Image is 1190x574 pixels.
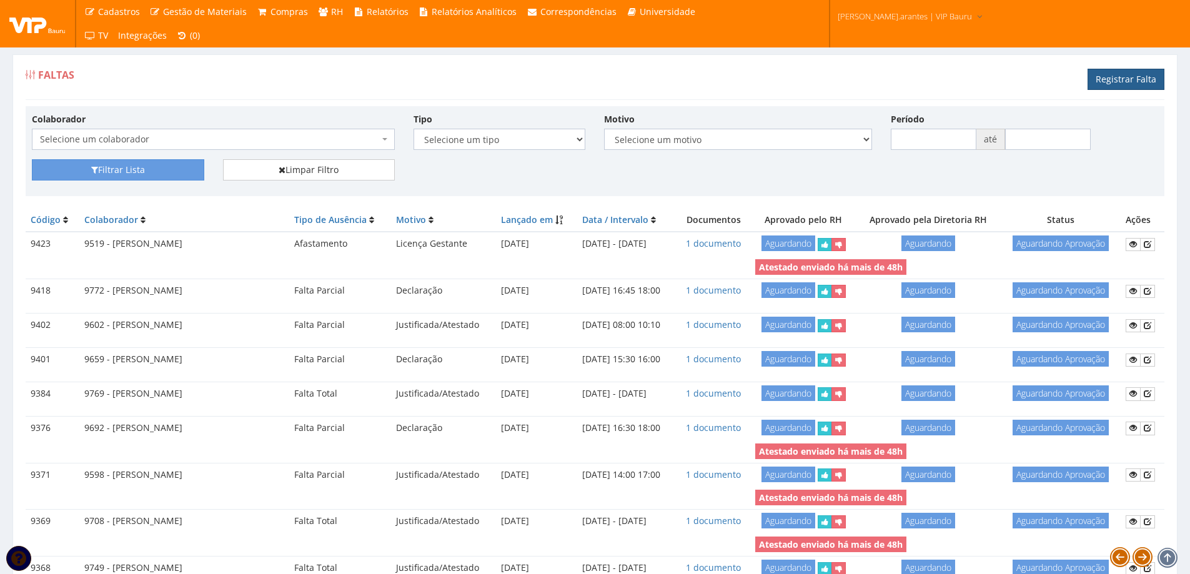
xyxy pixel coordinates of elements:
[901,467,955,482] span: Aguardando
[759,261,903,273] strong: Atestado enviado há mais de 48h
[838,10,972,22] span: [PERSON_NAME].arantes | VIP Bauru
[1013,317,1109,332] span: Aguardando Aprovação
[26,416,79,440] td: 9376
[9,14,66,33] img: logo
[496,347,577,371] td: [DATE]
[32,159,204,181] button: Filtrar Lista
[686,468,741,480] a: 1 documento
[32,113,86,126] label: Colaborador
[686,353,741,365] a: 1 documento
[84,214,138,225] a: Colaborador
[172,24,206,47] a: (0)
[289,232,391,256] td: Afastamento
[432,6,517,17] span: Relatórios Analíticos
[391,382,497,405] td: Justificada/Atestado
[26,314,79,337] td: 9402
[577,279,677,303] td: [DATE] 16:45 18:00
[761,351,815,367] span: Aguardando
[577,347,677,371] td: [DATE] 15:30 16:00
[1013,467,1109,482] span: Aguardando Aprovação
[761,235,815,251] span: Aguardando
[901,235,955,251] span: Aguardando
[391,232,497,256] td: Licença Gestante
[79,463,289,487] td: 9598 - [PERSON_NAME]
[79,232,289,256] td: 9519 - [PERSON_NAME]
[40,133,379,146] span: Selecione um colaborador
[1013,282,1109,298] span: Aguardando Aprovação
[79,314,289,337] td: 9602 - [PERSON_NAME]
[750,209,856,232] th: Aprovado pelo RH
[496,232,577,256] td: [DATE]
[98,6,140,17] span: Cadastros
[98,29,108,41] span: TV
[190,29,200,41] span: (0)
[331,6,343,17] span: RH
[686,422,741,433] a: 1 documento
[289,510,391,533] td: Falta Total
[577,314,677,337] td: [DATE] 08:00 10:10
[26,232,79,256] td: 9423
[577,510,677,533] td: [DATE] - [DATE]
[79,382,289,405] td: 9769 - [PERSON_NAME]
[759,445,903,457] strong: Atestado enviado há mais de 48h
[118,29,167,41] span: Integrações
[686,515,741,527] a: 1 documento
[1013,513,1109,528] span: Aguardando Aprovação
[496,463,577,487] td: [DATE]
[901,420,955,435] span: Aguardando
[79,416,289,440] td: 9692 - [PERSON_NAME]
[496,416,577,440] td: [DATE]
[577,232,677,256] td: [DATE] - [DATE]
[577,463,677,487] td: [DATE] 14:00 17:00
[391,463,497,487] td: Justificada/Atestado
[414,113,432,126] label: Tipo
[496,510,577,533] td: [DATE]
[270,6,308,17] span: Compras
[891,113,925,126] label: Período
[577,382,677,405] td: [DATE] - [DATE]
[1013,235,1109,251] span: Aguardando Aprovação
[223,159,395,181] a: Limpar Filtro
[761,467,815,482] span: Aguardando
[501,214,553,225] a: Lançado em
[686,237,741,249] a: 1 documento
[289,347,391,371] td: Falta Parcial
[79,510,289,533] td: 9708 - [PERSON_NAME]
[79,347,289,371] td: 9659 - [PERSON_NAME]
[79,279,289,303] td: 9772 - [PERSON_NAME]
[391,347,497,371] td: Declaração
[289,463,391,487] td: Falta Parcial
[391,510,497,533] td: Justificada/Atestado
[677,209,751,232] th: Documentos
[686,319,741,330] a: 1 documento
[1013,420,1109,435] span: Aguardando Aprovação
[1013,351,1109,367] span: Aguardando Aprovação
[686,562,741,573] a: 1 documento
[294,214,367,225] a: Tipo de Ausência
[640,6,695,17] span: Universidade
[289,416,391,440] td: Falta Parcial
[582,214,648,225] a: Data / Intervalo
[31,214,61,225] a: Código
[391,314,497,337] td: Justificada/Atestado
[391,279,497,303] td: Declaração
[113,24,172,47] a: Integrações
[79,24,113,47] a: TV
[761,317,815,332] span: Aguardando
[367,6,409,17] span: Relatórios
[496,382,577,405] td: [DATE]
[759,538,903,550] strong: Atestado enviado há mais de 48h
[26,279,79,303] td: 9418
[1088,69,1164,90] a: Registrar Falta
[289,279,391,303] td: Falta Parcial
[761,385,815,401] span: Aguardando
[759,492,903,503] strong: Atestado enviado há mais de 48h
[901,351,955,367] span: Aguardando
[26,347,79,371] td: 9401
[761,282,815,298] span: Aguardando
[761,420,815,435] span: Aguardando
[604,113,635,126] label: Motivo
[396,214,426,225] a: Motivo
[577,416,677,440] td: [DATE] 16:30 18:00
[26,463,79,487] td: 9371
